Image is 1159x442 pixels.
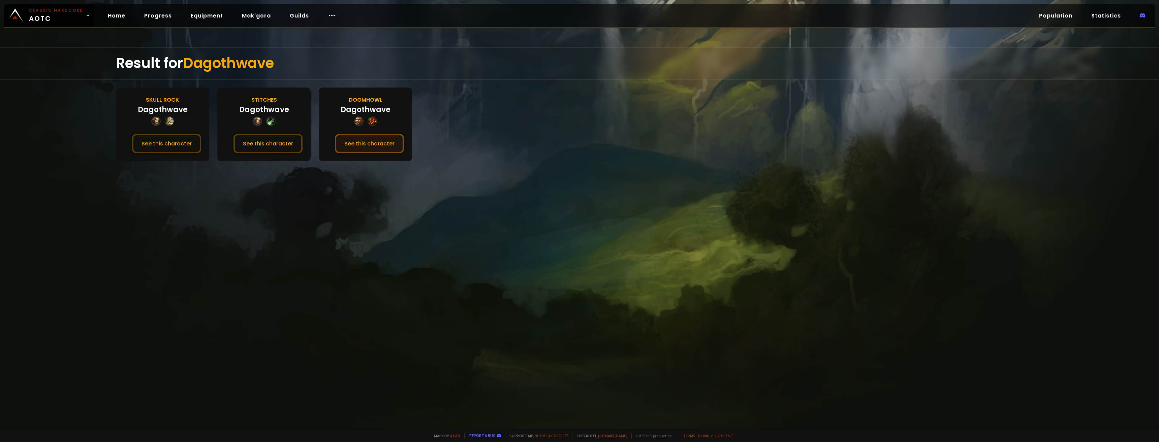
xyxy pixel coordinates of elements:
span: Support me, [505,433,568,438]
button: See this character [335,134,404,153]
span: Dagothwave [183,53,274,73]
span: Made by [430,433,460,438]
a: Terms [683,433,695,438]
a: Population [1034,9,1078,23]
a: Progress [139,9,177,23]
a: Privacy [698,433,713,438]
a: Report a bug [469,433,496,438]
a: Mak'gora [237,9,276,23]
a: Buy me a coffee [535,433,568,438]
a: [DOMAIN_NAME] [598,433,627,438]
div: Stitches [251,96,277,104]
a: Consent [715,433,733,438]
a: Equipment [185,9,228,23]
div: Dagothwave [239,104,289,115]
span: v. d752d5 - production [631,433,672,438]
button: See this character [132,134,201,153]
button: See this character [233,134,303,153]
a: Classic HardcoreAOTC [4,4,94,27]
a: Home [102,9,131,23]
a: a fan [450,433,460,438]
div: Dagothwave [341,104,390,115]
a: Statistics [1086,9,1126,23]
div: Skull Rock [146,96,179,104]
a: Guilds [284,9,314,23]
div: Doomhowl [349,96,382,104]
div: Dagothwave [138,104,188,115]
div: Result for [116,47,1043,79]
small: Classic Hardcore [29,7,83,13]
span: Checkout [572,433,627,438]
span: AOTC [29,7,83,24]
